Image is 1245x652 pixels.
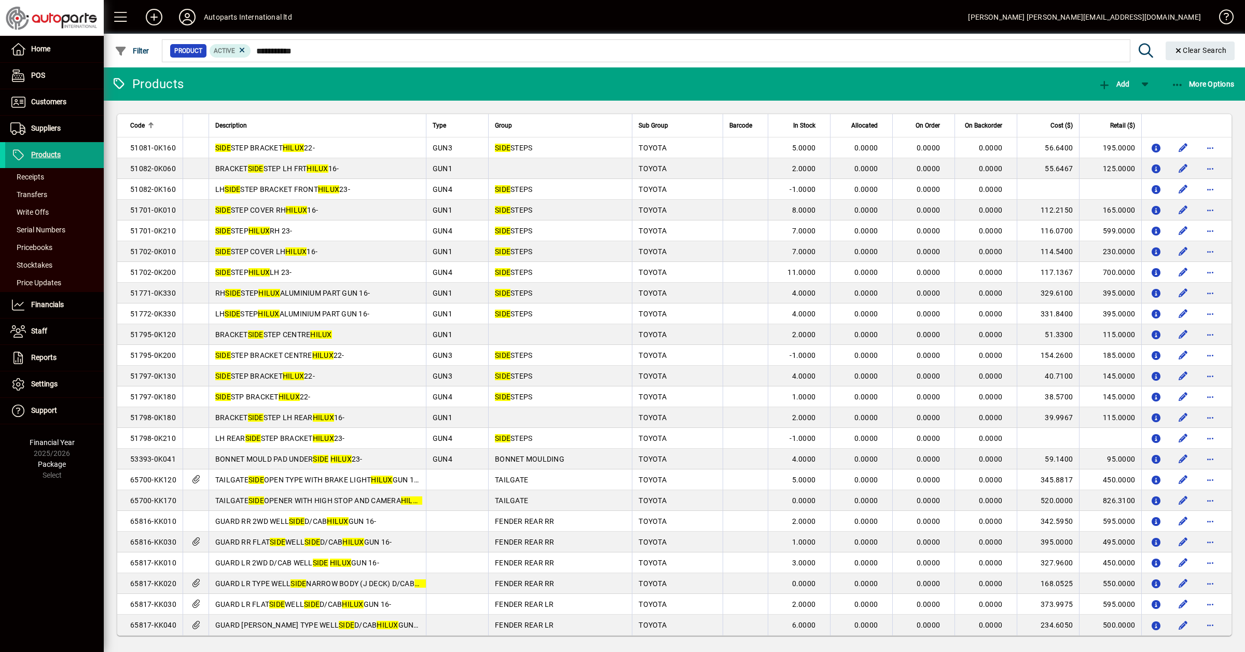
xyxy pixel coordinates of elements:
[258,289,280,297] em: HILUX
[899,120,949,131] div: On Order
[495,310,532,318] span: STEPS
[1017,324,1079,345] td: 51.3300
[979,185,1003,193] span: 0.0000
[1202,617,1219,633] button: More options
[1202,347,1219,364] button: More options
[968,9,1201,25] div: [PERSON_NAME] [PERSON_NAME][EMAIL_ADDRESS][DOMAIN_NAME]
[215,206,318,214] span: STEP COVER RH 16-
[1175,596,1192,613] button: Edit
[5,116,104,142] a: Suppliers
[215,227,231,235] em: SIDE
[1079,262,1141,283] td: 700.0000
[112,76,184,92] div: Products
[729,120,762,131] div: Barcode
[639,185,667,193] span: TOYOTA
[433,393,452,401] span: GUN4
[433,351,452,359] span: GUN3
[792,144,816,152] span: 5.0000
[639,227,667,235] span: TOYOTA
[312,351,334,359] em: HILUX
[1202,140,1219,156] button: More options
[1202,451,1219,467] button: More options
[792,227,816,235] span: 7.0000
[215,144,231,152] em: SIDE
[433,206,452,214] span: GUN1
[917,185,940,193] span: 0.0000
[433,185,452,193] span: GUN4
[1202,430,1219,447] button: More options
[1175,181,1192,198] button: Edit
[917,268,940,276] span: 0.0000
[854,185,878,193] span: 0.0000
[495,289,532,297] span: STEPS
[917,206,940,214] span: 0.0000
[215,372,315,380] span: STEP BRACKET 22-
[1202,223,1219,239] button: More options
[1017,283,1079,303] td: 329.6100
[854,289,878,297] span: 0.0000
[979,247,1003,256] span: 0.0000
[5,274,104,292] a: Price Updates
[1175,554,1192,571] button: Edit
[5,221,104,239] a: Serial Numbers
[130,372,176,380] span: 51797-0K130
[279,393,300,401] em: HILUX
[495,393,532,401] span: STEPS
[5,318,104,344] a: Staff
[10,190,47,199] span: Transfers
[433,120,446,131] span: Type
[248,227,270,235] em: HILUX
[1017,407,1079,428] td: 39.9967
[1050,120,1073,131] span: Cost ($)
[854,310,878,318] span: 0.0000
[495,206,532,214] span: STEPS
[793,120,815,131] span: In Stock
[1202,409,1219,426] button: More options
[248,268,270,276] em: HILUX
[130,310,176,318] span: 51772-0K330
[1175,140,1192,156] button: Edit
[215,144,315,152] span: STEP BRACKET 22-
[1175,471,1192,488] button: Edit
[1175,264,1192,281] button: Edit
[433,120,482,131] div: Type
[639,247,667,256] span: TOYOTA
[285,247,307,256] em: HILUX
[130,351,176,359] span: 51795-0K200
[979,144,1003,152] span: 0.0000
[1175,534,1192,550] button: Edit
[5,63,104,89] a: POS
[854,206,878,214] span: 0.0000
[979,351,1003,359] span: 0.0000
[433,164,452,173] span: GUN1
[792,289,816,297] span: 4.0000
[639,120,716,131] div: Sub Group
[130,120,145,131] span: Code
[130,120,176,131] div: Code
[215,413,345,422] span: BRACKET STEP LH REAR 16-
[851,120,878,131] span: Allocated
[917,289,940,297] span: 0.0000
[130,413,176,422] span: 51798-0K180
[916,120,940,131] span: On Order
[10,208,49,216] span: Write Offs
[215,247,231,256] em: SIDE
[1079,324,1141,345] td: 115.0000
[792,310,816,318] span: 4.0000
[1175,451,1192,467] button: Edit
[31,45,50,53] span: Home
[31,98,66,106] span: Customers
[917,227,940,235] span: 0.0000
[1017,262,1079,283] td: 117.1367
[854,144,878,152] span: 0.0000
[917,351,940,359] span: 0.0000
[854,164,878,173] span: 0.0000
[433,247,452,256] span: GUN1
[854,351,878,359] span: 0.0000
[639,393,667,401] span: TOYOTA
[495,120,512,131] span: Group
[433,268,452,276] span: GUN4
[917,247,940,256] span: 0.0000
[639,164,667,173] span: TOYOTA
[790,185,815,193] span: -1.0000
